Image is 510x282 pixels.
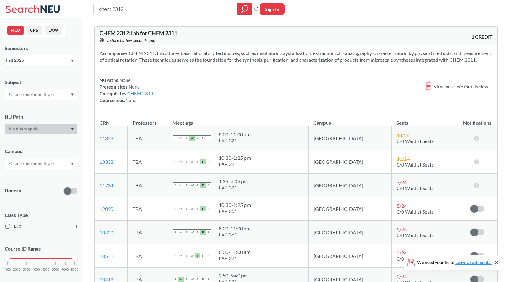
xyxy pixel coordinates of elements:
[5,55,77,65] div: Fall 2025Dropdown arrow
[308,197,391,221] td: [GEOGRAPHIC_DATA]
[206,159,211,164] span: S
[219,249,251,255] div: 8:00 - 11:00 am
[71,268,78,271] span: 8000
[471,34,493,40] span: 1 CREDIT
[178,159,184,164] span: M
[100,135,113,141] a: 11328
[178,206,184,211] span: M
[184,229,189,235] span: T
[184,135,189,141] span: T
[71,128,74,130] svg: Dropdown arrow
[6,57,70,64] div: Fall 2025
[173,135,178,141] span: S
[200,206,206,211] span: F
[178,229,184,235] span: M
[189,253,195,258] span: W
[173,206,178,211] span: S
[219,155,251,161] div: 10:30 - 1:25 pm
[5,89,77,100] div: Dropdown arrow
[100,206,113,212] a: 12090
[98,4,233,14] input: Class, professor, course number, "phrase"
[219,255,251,261] div: EXP 321
[391,113,457,126] th: Seats
[195,253,200,258] span: T
[189,159,195,164] span: W
[397,179,407,185] span: 7 / 24
[219,232,251,238] div: EXP 361
[173,159,178,164] span: S
[127,91,153,96] a: CHEM 2311
[397,138,434,144] span: 0/0 Waitlist Seats
[434,83,488,90] span: View more info for this class
[219,225,251,232] div: 8:00 - 11:00 am
[173,253,178,258] span: S
[219,161,251,167] div: EXP 321
[219,208,251,214] div: EXP 361
[195,277,200,282] span: T
[128,174,168,197] td: TBA
[397,250,407,256] span: 4 / 24
[417,260,492,265] span: We need your help!
[200,253,206,258] span: F
[189,229,195,235] span: W
[184,206,189,211] span: T
[308,221,391,244] td: [GEOGRAPHIC_DATA]
[26,26,42,35] button: CPS
[62,268,69,271] span: 7000
[173,182,178,188] span: S
[206,277,211,282] span: S
[455,260,492,265] a: Leave a testimonial
[71,60,74,62] svg: Dropdown arrow
[32,268,40,271] span: 4000
[219,137,251,144] div: EXP 321
[200,229,206,235] span: F
[128,150,168,174] td: TBA
[128,221,168,244] td: TBA
[219,131,251,137] div: 8:00 - 11:00 am
[13,268,21,271] span: 2000
[195,229,200,235] span: T
[100,77,153,104] div: NUPaths: Prerequisites: Corequisites: Course fees:
[195,159,200,164] span: T
[184,182,189,188] span: T
[397,232,434,238] span: 0/0 Waitlist Seats
[100,182,113,188] a: 11734
[128,113,168,126] th: Professors
[184,277,189,282] span: T
[5,113,77,120] div: NU Path
[189,182,195,188] span: W
[200,182,206,188] span: F
[5,222,77,230] label: Lab
[457,113,497,126] th: Notifications
[206,206,211,211] span: S
[397,185,434,191] span: 0/0 Waitlist Seats
[100,253,113,259] a: 10541
[75,223,77,229] span: 1
[45,26,62,35] button: LAW
[5,79,77,86] div: Subject
[308,150,391,174] td: [GEOGRAPHIC_DATA]
[206,182,211,188] span: S
[178,182,184,188] span: M
[195,135,200,141] span: T
[200,135,206,141] span: F
[6,160,58,167] input: Choose one or multiple
[219,202,251,208] div: 10:30 - 1:25 pm
[397,226,407,232] span: 5 / 24
[237,3,252,15] div: magnifying glass
[178,277,184,282] span: M
[173,229,178,235] span: S
[5,148,77,155] div: Campus
[100,159,113,165] a: 13332
[4,268,11,271] span: 1000
[219,178,248,185] div: 1:35 - 4:35 pm
[308,126,391,150] td: [GEOGRAPHIC_DATA]
[397,256,434,262] span: 0/0 Waitlist Seats
[206,229,211,235] span: S
[71,163,74,165] svg: Dropdown arrow
[100,119,110,126] div: CRN
[189,206,195,211] span: W
[206,135,211,141] span: S
[219,273,248,279] div: 2:50 - 5:40 pm
[23,268,30,271] span: 3000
